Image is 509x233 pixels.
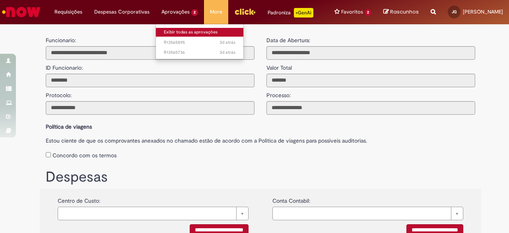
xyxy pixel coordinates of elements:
[272,193,310,205] label: Conta Contabil:
[266,60,292,72] label: Valor Total
[46,60,83,72] label: ID Funcionario:
[463,8,503,15] span: [PERSON_NAME]
[156,48,243,57] a: Aberto R13565736 :
[164,49,235,56] span: R13565736
[155,24,244,59] ul: Aprovações
[1,4,42,20] img: ServiceNow
[220,39,235,45] time: 26/09/2025 14:54:04
[46,123,92,130] b: Política de viagens
[272,207,463,220] a: Limpar campo {0}
[220,49,235,55] span: 3d atrás
[294,8,313,18] p: +GenAi
[46,133,475,145] label: Estou ciente de que os comprovantes anexados no chamado estão de acordo com a Politica de viagens...
[52,151,117,159] label: Concordo com os termos
[58,193,100,205] label: Centro de Custo:
[390,8,419,16] span: Rascunhos
[365,9,371,16] span: 2
[156,38,243,47] a: Aberto R13565895 :
[383,8,419,16] a: Rascunhos
[341,8,363,16] span: Favoritos
[210,8,222,16] span: More
[452,9,457,14] span: JG
[58,207,249,220] a: Limpar campo {0}
[161,8,190,16] span: Aprovações
[220,39,235,45] span: 3d atrás
[220,49,235,55] time: 26/09/2025 14:47:59
[266,36,310,44] label: Data de Abertura:
[46,36,76,44] label: Funcionario:
[191,9,198,16] span: 2
[54,8,82,16] span: Requisições
[234,6,256,18] img: click_logo_yellow_360x200.png
[94,8,150,16] span: Despesas Corporativas
[268,8,313,18] div: Padroniza
[266,87,291,99] label: Processo:
[156,28,243,37] a: Exibir todas as aprovações
[164,39,235,46] span: R13565895
[46,169,475,185] h1: Despesas
[46,87,72,99] label: Protocolo:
